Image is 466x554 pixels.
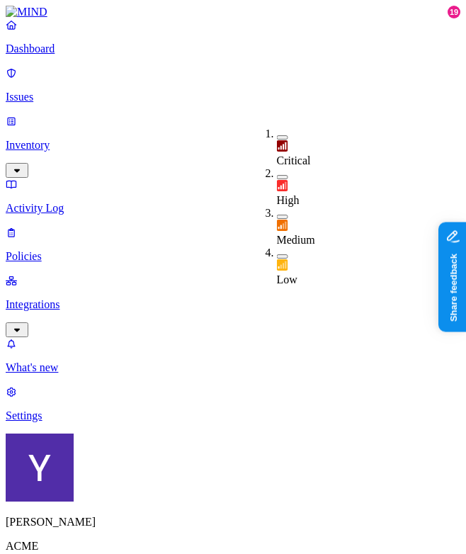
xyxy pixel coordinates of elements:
img: MIND [6,6,47,18]
a: Settings [6,385,460,422]
a: Integrations [6,274,460,335]
span: Low [277,273,297,286]
a: Inventory [6,115,460,176]
p: Settings [6,409,460,422]
div: 19 [448,6,460,18]
a: Dashboard [6,18,460,55]
a: Policies [6,226,460,263]
p: ACME [6,540,460,553]
a: What's new [6,337,460,374]
p: Policies [6,250,460,263]
a: Activity Log [6,178,460,215]
p: Inventory [6,139,460,152]
p: Dashboard [6,43,460,55]
p: [PERSON_NAME] [6,516,460,528]
p: Issues [6,91,460,103]
img: Yana Orhov [6,434,74,502]
a: Issues [6,67,460,103]
a: MIND [6,6,460,18]
span: Critical [277,154,311,166]
span: High [277,194,300,206]
p: Integrations [6,298,460,311]
p: What's new [6,361,460,374]
p: Activity Log [6,202,460,215]
img: severity-low [277,259,288,271]
span: Medium [277,234,315,246]
img: severity-critical [277,140,288,152]
img: severity-high [277,180,288,191]
img: severity-medium [277,220,288,231]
